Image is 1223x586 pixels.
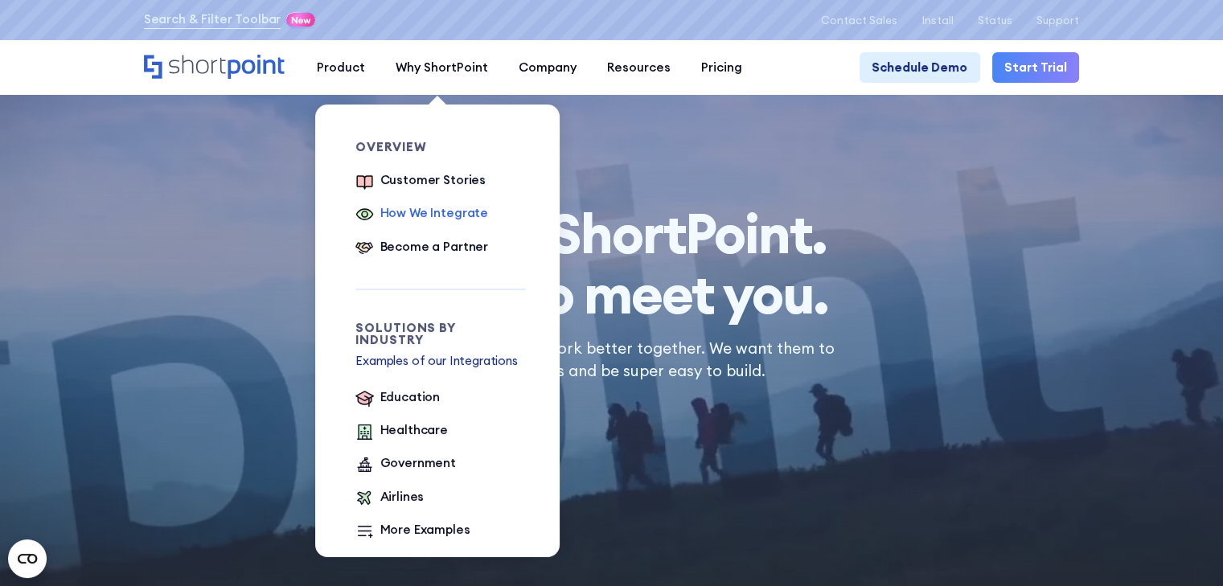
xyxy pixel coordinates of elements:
a: How We Integrate [355,204,488,225]
a: More Examples [355,521,470,542]
a: Home [144,55,286,81]
a: Pricing [686,52,757,83]
button: Open CMP widget [8,539,47,578]
div: Healthcare [380,421,448,440]
a: Product [302,52,380,83]
a: Customer Stories [355,171,486,192]
iframe: Chat Widget [1143,509,1223,586]
div: Resources [607,59,671,77]
div: Customer Stories [380,171,486,190]
div: Company [519,59,577,77]
div: Why ShortPoint [396,59,488,77]
div: Education [380,388,441,407]
div: Product [317,59,365,77]
a: Search & Filter Toolbar [144,10,281,29]
a: Schedule Demo [860,52,979,83]
div: How We Integrate [380,204,489,223]
div: Overview [355,141,526,153]
a: Government [355,454,456,475]
a: Contact Sales [821,14,897,27]
div: Pricing [701,59,742,77]
div: More Examples [380,521,470,539]
a: Install [921,14,953,27]
a: Company [503,52,592,83]
a: Airlines [355,488,424,509]
a: Education [355,388,440,409]
div: Government [380,454,456,473]
h1: Nice to meet you. [384,203,839,325]
span: We're ShortPoint. [384,203,839,264]
a: Support [1036,14,1079,27]
a: Status [978,14,1012,27]
a: Start Trial [992,52,1079,83]
div: Become a Partner [380,238,489,256]
p: Examples of our Integrations [355,352,526,371]
div: Airlines [380,488,425,506]
div: Solutions by Industry [355,322,526,346]
a: Become a Partner [355,238,488,259]
p: Intranets help teams work better together. We want them to look gorgeous and be super easy to build. [384,337,839,383]
a: Resources [592,52,686,83]
a: Why ShortPoint [380,52,503,83]
a: Healthcare [355,421,448,442]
